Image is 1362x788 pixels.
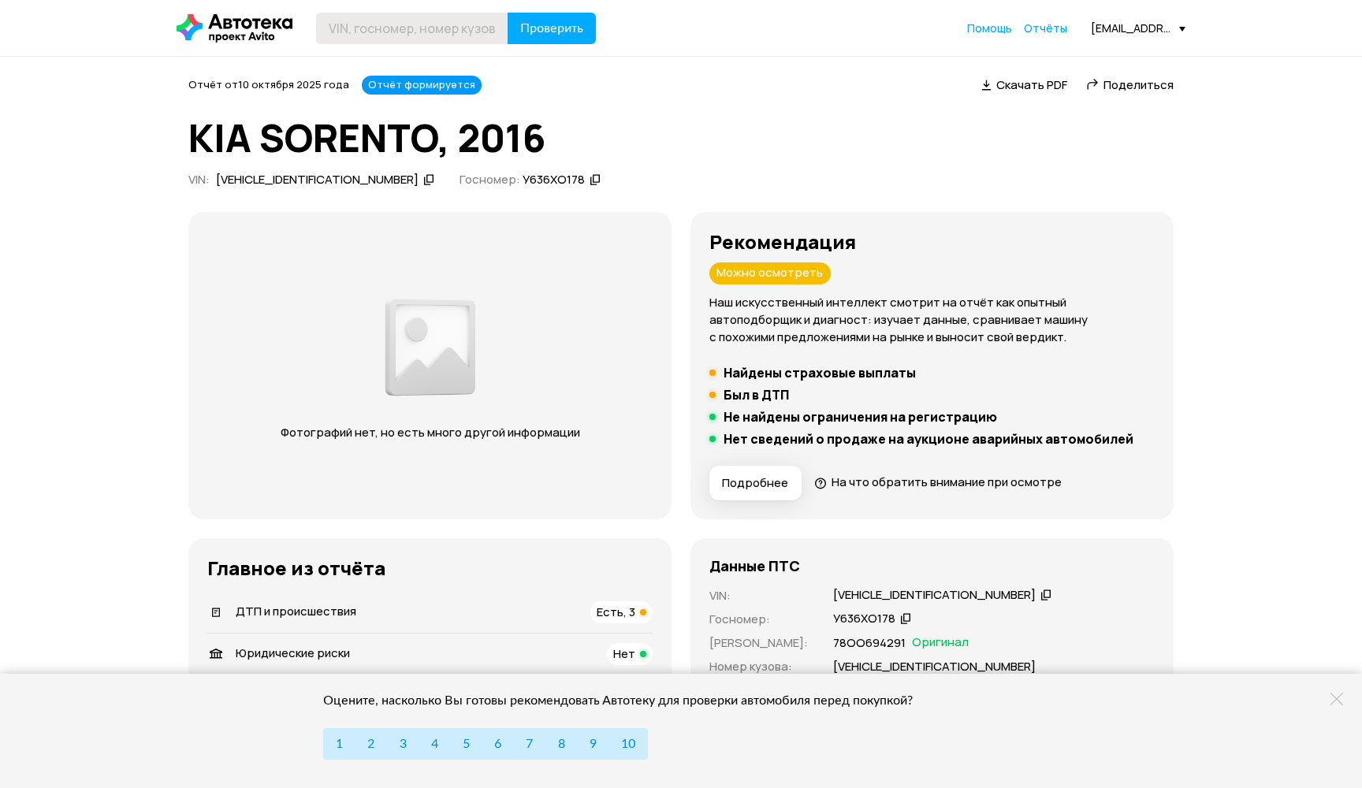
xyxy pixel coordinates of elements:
img: 2a3f492e8892fc00.png [381,290,480,405]
span: 1 [336,738,343,750]
h3: Рекомендация [709,231,1155,253]
p: 78ОО694291 [833,634,906,652]
a: Помощь [967,20,1012,36]
button: 2 [355,728,387,760]
p: VIN : [709,587,814,604]
span: На что обратить внимание при осмотре [832,474,1062,490]
a: На что обратить внимание при осмотре [814,474,1062,490]
button: Подробнее [709,466,802,500]
span: Помощь [967,20,1012,35]
span: Отчёт от 10 октября 2025 года [188,77,349,91]
button: 3 [386,728,419,760]
span: 8 [558,738,565,750]
div: У636ХО178 [523,172,585,188]
span: Подробнее [722,475,788,491]
p: Фотографий нет, но есть много другой информации [265,424,595,441]
button: 5 [450,728,482,760]
div: У636ХО178 [833,611,895,627]
a: Поделиться [1086,76,1174,93]
div: Оцените, насколько Вы готовы рекомендовать Автотеку для проверки автомобиля перед покупкой? [323,693,934,708]
div: [EMAIL_ADDRESS][DOMAIN_NAME] [1091,20,1185,35]
p: [PERSON_NAME] : [709,634,814,652]
span: 4 [431,738,438,750]
p: [VEHICLE_IDENTIFICATION_NUMBER] [833,658,1036,675]
button: 4 [419,728,451,760]
span: Нет [613,645,635,662]
div: [VEHICLE_IDENTIFICATION_NUMBER] [833,587,1036,604]
p: Наш искусственный интеллект смотрит на отчёт как опытный автоподборщик и диагност: изучает данные... [709,294,1155,346]
span: 3 [400,738,407,750]
span: 2 [367,738,374,750]
p: Госномер : [709,611,814,628]
span: Поделиться [1103,76,1174,93]
input: VIN, госномер, номер кузова [316,13,508,44]
button: 8 [545,728,577,760]
h5: Найдены страховые выплаты [724,365,916,381]
h5: Нет сведений о продаже на аукционе аварийных автомобилей [724,431,1133,447]
h5: Был в ДТП [724,387,789,403]
button: 1 [323,728,355,760]
h5: Не найдены ограничения на регистрацию [724,409,997,425]
div: [VEHICLE_IDENTIFICATION_NUMBER] [216,172,419,188]
a: Скачать PDF [981,76,1067,93]
span: Скачать PDF [996,76,1067,93]
button: Проверить [508,13,596,44]
button: 9 [577,728,609,760]
span: 6 [494,738,501,750]
span: Проверить [520,22,583,35]
div: Можно осмотреть [709,262,831,284]
span: 5 [463,738,470,750]
span: Юридические риски [236,645,350,661]
p: Номер кузова : [709,658,814,675]
a: Отчёты [1024,20,1067,36]
button: 6 [482,728,514,760]
span: Госномер: [460,171,520,188]
span: Оригинал [912,634,969,652]
button: 7 [513,728,545,760]
span: VIN : [188,171,210,188]
h4: Данные ПТС [709,557,800,574]
span: 7 [526,738,533,750]
div: Отчёт формируется [362,76,482,95]
h3: Главное из отчёта [207,557,653,579]
span: 10 [621,738,635,750]
button: 10 [608,728,648,760]
h1: KIA SORENTO, 2016 [188,117,1174,159]
span: Отчёты [1024,20,1067,35]
span: Есть, 3 [597,604,635,620]
span: ДТП и происшествия [236,603,356,619]
span: 9 [590,738,597,750]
